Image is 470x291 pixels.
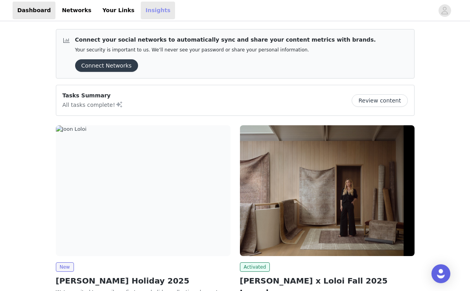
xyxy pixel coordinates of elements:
a: Your Links [98,2,139,19]
p: Connect your social networks to automatically sync and share your content metrics with brands. [75,36,376,44]
span: New [56,262,74,272]
button: Review content [352,94,407,107]
div: Open Intercom Messenger [431,264,450,283]
p: Your security is important to us. We’ll never see your password or share your personal information. [75,47,376,53]
span: Activated [240,262,270,272]
p: All tasks complete! [63,100,123,109]
img: Joon Loloi [56,125,230,256]
a: Insights [141,2,175,19]
a: Networks [57,2,96,19]
img: Loloi Rugs [240,125,415,256]
button: Connect Networks [75,59,138,72]
div: avatar [441,4,448,17]
h2: [PERSON_NAME] Holiday 2025 [56,275,230,287]
a: Dashboard [13,2,55,19]
p: Tasks Summary [63,92,123,100]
